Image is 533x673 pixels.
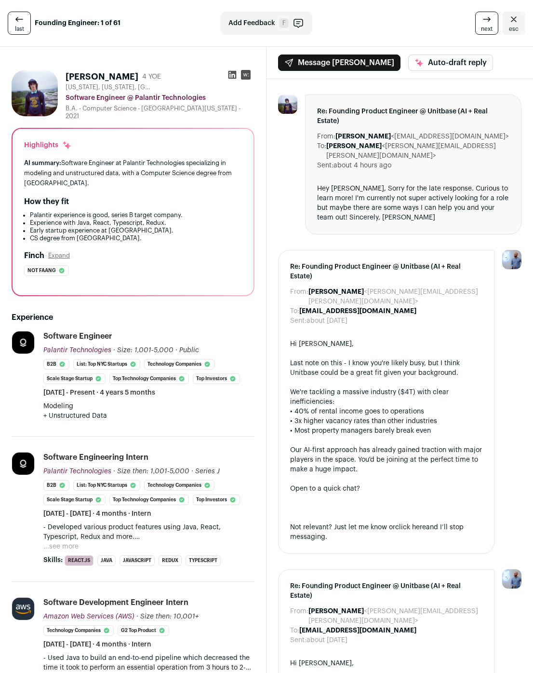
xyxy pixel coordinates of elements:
li: React.js [65,555,93,566]
img: 79a74b7fdb83fad1868aef8a89a367e344546ea0480d901c6b3a81135cf7604f.jpg [12,453,34,475]
img: 79a74b7fdb83fad1868aef8a89a367e344546ea0480d901c6b3a81135cf7604f.jpg [12,331,34,354]
li: Redux [159,555,182,566]
li: G2 Top Product [118,625,169,636]
button: Expand [48,252,70,260]
span: · Size: 1,001-5,000 [113,347,173,354]
dt: From: [317,132,335,141]
li: Palantir experience is good, series B target company. [30,211,242,219]
li: CS degree from [GEOGRAPHIC_DATA]. [30,234,242,242]
span: Public [179,347,199,354]
p: - Developed various product features using Java, React, Typescript, Redux and more. [43,522,254,542]
dt: Sent: [290,316,306,326]
dt: From: [290,606,308,626]
img: 97332-medium_jpg [502,250,521,269]
h2: Finch [24,250,44,261]
dd: about [DATE] [306,635,347,645]
span: [US_STATE], [US_STATE], [GEOGRAPHIC_DATA] [66,83,152,91]
div: We're tackling a massive industry ($4T) with clear inefficiencies: [290,387,482,407]
div: 4 YOE [142,72,161,82]
img: 865387c7bd1b27100ea62cce403372fac4144c9c4564477b0c14cdb6c649e30a [278,95,297,114]
div: Highlights [24,140,72,150]
dt: To: [290,306,299,316]
dd: <[PERSON_NAME][EMAIL_ADDRESS][PERSON_NAME][DOMAIN_NAME]> [326,141,509,161]
div: • 40% of rental income goes to operations [290,407,482,416]
span: [DATE] - [DATE] · 4 months · Intern [43,640,151,649]
span: Palantir Technologies [43,468,111,475]
span: esc [509,25,519,33]
dd: <[PERSON_NAME][EMAIL_ADDRESS][PERSON_NAME][DOMAIN_NAME]> [308,287,482,306]
div: Software Engineer at Palantir Technologies specializing in modeling and unstructured data, with a... [24,158,242,188]
li: Technology Companies [144,359,214,370]
li: Technology Companies [43,625,114,636]
dt: Sent: [290,635,306,645]
span: · Size then: 10,001+ [136,613,199,620]
li: Top Investors [193,373,240,384]
li: List: Top NYC Startups [73,359,140,370]
div: Not relevant? Just let me know or and I’ll stop messaging. [290,522,482,542]
b: [PERSON_NAME] [308,608,364,615]
dd: <[PERSON_NAME][EMAIL_ADDRESS][PERSON_NAME][DOMAIN_NAME]> [308,606,482,626]
div: • Most property managers barely break even [290,426,482,436]
span: next [481,25,493,33]
button: Auto-draft reply [408,55,493,71]
li: Java [97,555,116,566]
b: [PERSON_NAME] [326,143,382,150]
dt: Sent: [317,161,333,170]
span: · [175,345,177,355]
span: Amazon Web Services (AWS) [43,613,134,620]
li: Top Investors [193,494,240,505]
div: Hey [PERSON_NAME], Sorry for the late response. Curious to learn more! I'm currently not super ac... [317,184,509,222]
li: Technology Companies [144,480,214,491]
span: [DATE] - Present · 4 years 5 months [43,388,155,398]
li: Experience with Java, React, Typescript, Redux. [30,219,242,227]
div: Hi [PERSON_NAME], [290,659,482,668]
div: Hi [PERSON_NAME], [290,339,482,349]
a: Close [502,12,525,35]
div: Software Engineer @ Palantir Technologies [66,93,254,103]
div: Open to a quick chat? [290,484,482,494]
span: [DATE] - [DATE] · 4 months · Intern [43,509,151,519]
div: Software Development Engineer Intern [43,597,188,608]
span: F [279,18,289,28]
span: Palantir Technologies [43,347,111,354]
li: JavaScript [120,555,155,566]
div: B.A. - Computer Science - [GEOGRAPHIC_DATA][US_STATE] - 2021 [66,105,254,120]
a: click here [395,524,426,531]
span: Re: Founding Product Engineer @ Unitbase (AI + Real Estate) [290,262,482,281]
b: [PERSON_NAME] [308,288,364,295]
img: a11044fc5a73db7429cab08e8b8ffdb841ee144be2dff187cdde6ecf1061de85.jpg [12,598,34,620]
span: Re: Founding Product Engineer @ Unitbase (AI + Real Estate) [317,107,509,126]
li: Top Technology Companies [109,373,189,384]
span: last [15,25,24,33]
dt: To: [317,141,326,161]
p: - Used Java to build an end-to-end pipeline which decreased the time it took to perform an essent... [43,653,254,673]
div: Software Engineer [43,331,112,342]
div: Last note on this - I know you're likely busy, but I think Unitbase could be a great fit given yo... [290,358,482,378]
dt: To: [290,626,299,635]
div: • 3x higher vacancy rates than other industries [290,416,482,426]
span: · Size then: 1,001-5,000 [113,468,189,475]
dd: about [DATE] [306,316,347,326]
b: [PERSON_NAME] [335,133,391,140]
img: 865387c7bd1b27100ea62cce403372fac4144c9c4564477b0c14cdb6c649e30a [12,70,58,116]
li: TypeScript [186,555,221,566]
div: Software Engineering Intern [43,452,148,463]
span: Series J [195,468,220,475]
button: ...see more [43,542,79,551]
li: Scale Stage Startup [43,494,106,505]
span: Skills: [43,555,63,565]
b: [EMAIL_ADDRESS][DOMAIN_NAME] [299,627,416,634]
a: last [8,12,31,35]
span: AI summary: [24,160,61,166]
span: Re: Founding Product Engineer @ Unitbase (AI + Real Estate) [290,581,482,601]
b: [EMAIL_ADDRESS][DOMAIN_NAME] [299,308,416,315]
button: Message [PERSON_NAME] [278,55,400,71]
a: next [475,12,498,35]
p: Modeling + Unstructured Data [43,401,254,421]
h2: How they fit [24,196,69,207]
span: Add Feedback [228,18,275,28]
li: B2B [43,480,69,491]
h1: [PERSON_NAME] [66,70,138,83]
span: Not faang [27,266,56,275]
li: Top Technology Companies [109,494,189,505]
